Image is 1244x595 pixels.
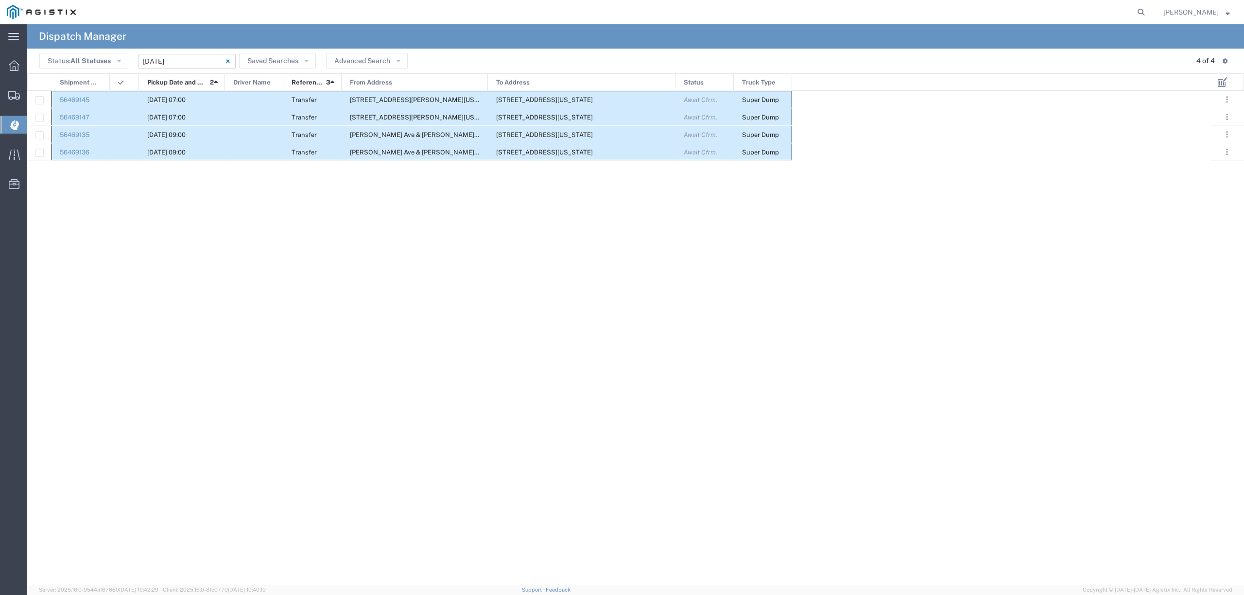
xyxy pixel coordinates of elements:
[684,131,717,138] span: Await Cfrm.
[1083,586,1232,594] span: Copyright © [DATE]-[DATE] Agistix Inc., All Rights Reserved
[119,587,158,593] span: [DATE] 10:42:29
[684,96,717,103] span: Await Cfrm.
[350,96,499,103] span: 2560 S. Dearing, Fresno, California, United States
[496,114,593,121] span: 308 W Alluvial Ave, Clovis, California, 93611, United States
[147,114,186,121] span: 08/13/2025, 07:00
[1163,6,1230,18] button: [PERSON_NAME]
[742,114,779,121] span: Super Dump
[1220,128,1234,141] button: ...
[60,131,89,138] a: 56469135
[147,131,186,138] span: 08/13/2025, 09:00
[292,74,323,91] span: Reference
[546,587,570,593] a: Feedback
[292,149,317,156] span: Transfer
[350,74,392,91] span: From Address
[496,96,593,103] span: 308 W Alluvial Ave, Clovis, California, 93611, United States
[163,587,266,593] span: Client: 2025.16.0-8fc0770
[326,53,408,68] button: Advanced Search
[292,131,317,138] span: Transfer
[350,131,571,138] span: De Wolf Ave & E. Donner Ave, Clovis, California, United States
[496,74,530,91] span: To Address
[239,53,316,68] button: Saved Searches
[742,96,779,103] span: Super Dump
[1220,110,1234,124] button: ...
[1226,146,1228,158] span: . . .
[60,96,89,103] a: 56469145
[1163,7,1219,17] span: Lorretta Ayala
[684,114,717,121] span: Await Cfrm.
[742,131,779,138] span: Super Dump
[1226,94,1228,105] span: . . .
[350,114,499,121] span: 2560 S. Dearing, Fresno, California, United States
[147,96,186,103] span: 08/13/2025, 07:00
[1226,111,1228,123] span: . . .
[70,57,111,65] span: All Statuses
[522,587,546,593] a: Support
[1196,56,1215,66] div: 4 of 4
[292,96,317,103] span: Transfer
[60,74,99,91] span: Shipment No.
[60,114,89,121] a: 56469147
[1220,93,1234,106] button: ...
[39,587,158,593] span: Server: 2025.16.0-9544af67660
[292,114,317,121] span: Transfer
[350,149,571,156] span: De Wolf Ave & E. Donner Ave, Clovis, California, United States
[228,587,266,593] span: [DATE] 10:40:19
[210,74,214,91] span: 2
[496,149,593,156] span: 308 W Alluvial Ave, Clovis, California, 93611, United States
[1226,129,1228,140] span: . . .
[147,149,186,156] span: 08/13/2025, 09:00
[60,149,89,156] a: 56469136
[742,74,776,91] span: Truck Type
[7,5,76,19] img: logo
[742,149,779,156] span: Super Dump
[684,149,717,156] span: Await Cfrm.
[147,74,207,91] span: Pickup Date and Time
[496,131,593,138] span: 308 W Alluvial Ave, Clovis, California, 93611, United States
[39,24,126,49] h4: Dispatch Manager
[684,74,704,91] span: Status
[39,53,128,68] button: Status:All Statuses
[233,74,271,91] span: Driver Name
[326,74,330,91] span: 3
[1220,145,1234,159] button: ...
